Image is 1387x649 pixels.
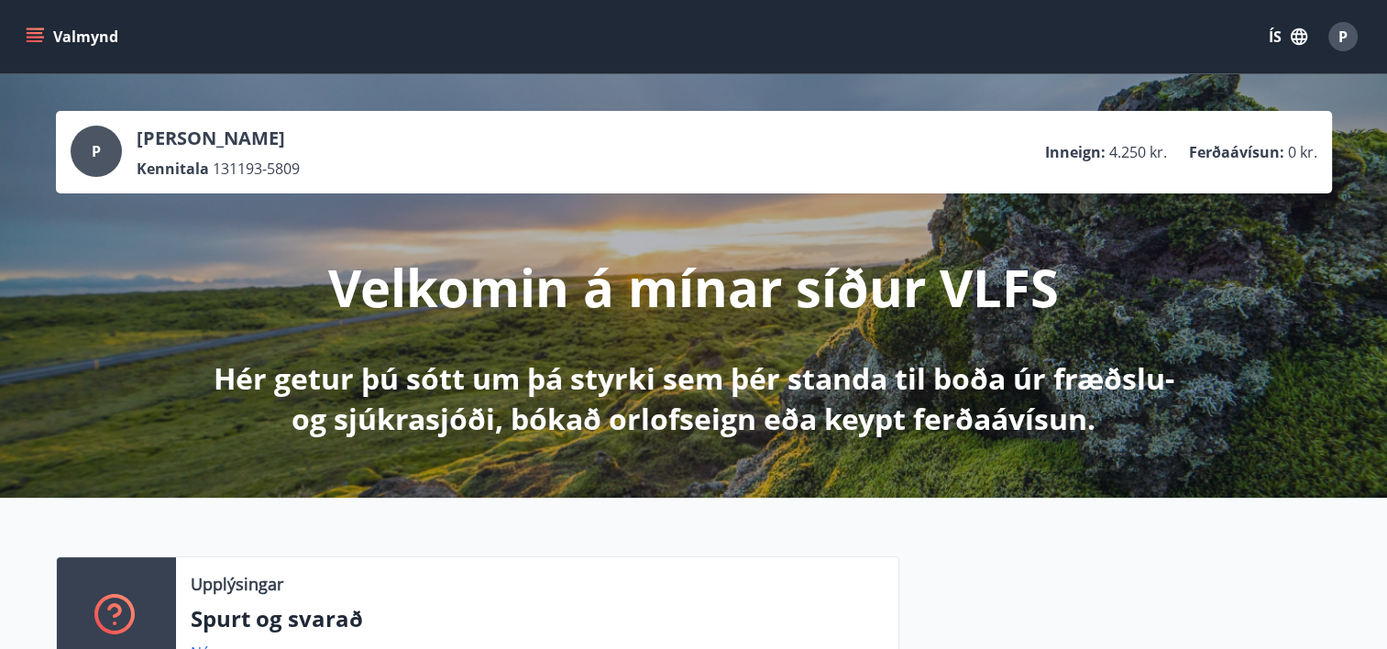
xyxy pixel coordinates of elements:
[213,159,300,179] span: 131193-5809
[22,20,126,53] button: menu
[1189,142,1284,162] p: Ferðaávísun :
[137,159,209,179] p: Kennitala
[1259,20,1317,53] button: ÍS
[1045,142,1106,162] p: Inneign :
[191,572,283,596] p: Upplýsingar
[1338,27,1348,47] span: P
[1109,142,1167,162] span: 4.250 kr.
[1321,15,1365,59] button: P
[1288,142,1317,162] span: 0 kr.
[210,358,1178,439] p: Hér getur þú sótt um þá styrki sem þér standa til boða úr fræðslu- og sjúkrasjóði, bókað orlofsei...
[137,126,300,151] p: [PERSON_NAME]
[328,252,1059,322] p: Velkomin á mínar síður VLFS
[191,603,884,634] p: Spurt og svarað
[92,141,101,161] span: P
